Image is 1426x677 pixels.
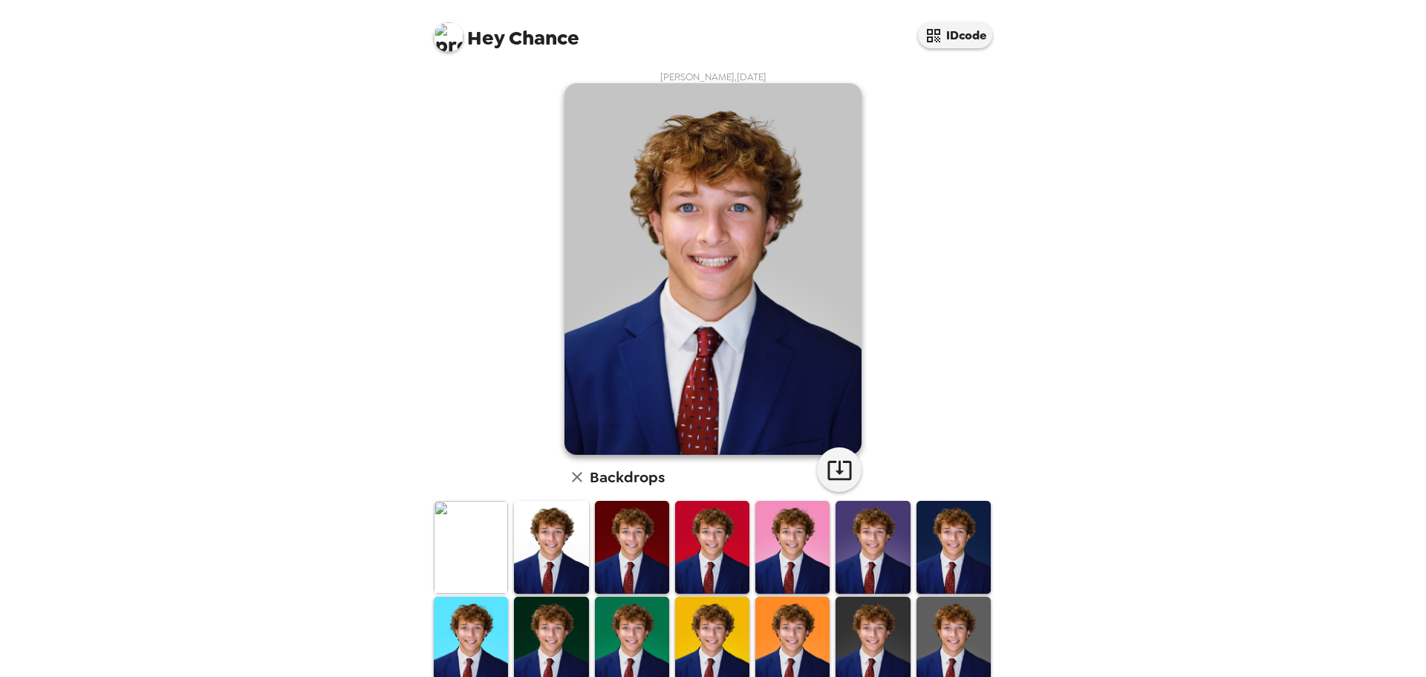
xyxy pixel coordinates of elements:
[660,71,766,83] span: [PERSON_NAME] , [DATE]
[434,15,579,48] span: Chance
[434,501,508,594] img: Original
[564,83,862,455] img: user
[434,22,463,52] img: profile pic
[918,22,992,48] button: IDcode
[467,25,504,51] span: Hey
[590,465,665,489] h6: Backdrops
